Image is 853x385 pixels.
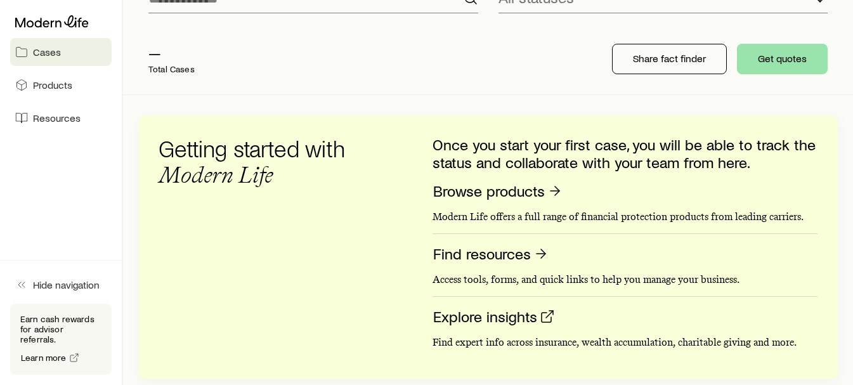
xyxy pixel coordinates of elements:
span: Modern Life [159,161,273,188]
a: Browse products [433,181,563,201]
p: Earn cash rewards for advisor referrals. [20,314,101,344]
button: Share fact finder [612,44,727,74]
p: Share fact finder [633,52,706,65]
p: Access tools, forms, and quick links to help you manage your business. [433,273,817,286]
p: Total Cases [148,64,195,74]
span: Products [33,79,72,91]
p: Once you start your first case, you will be able to track the status and collaborate with your te... [433,136,817,171]
a: Cases [10,38,112,66]
a: Resources [10,104,112,132]
a: Explore insights [433,307,556,327]
p: Find expert info across insurance, wealth accumulation, charitable giving and more. [433,336,817,349]
span: Learn more [21,353,67,362]
button: Hide navigation [10,271,112,299]
a: Products [10,71,112,99]
span: Hide navigation [33,278,100,291]
button: Get quotes [737,44,828,74]
a: Find resources [433,244,549,264]
h3: Getting started with [159,136,361,188]
span: Cases [33,46,61,58]
span: Resources [33,112,81,124]
p: Modern Life offers a full range of financial protection products from leading carriers. [433,211,817,223]
p: — [148,44,195,62]
div: Earn cash rewards for advisor referrals.Learn more [10,304,112,375]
